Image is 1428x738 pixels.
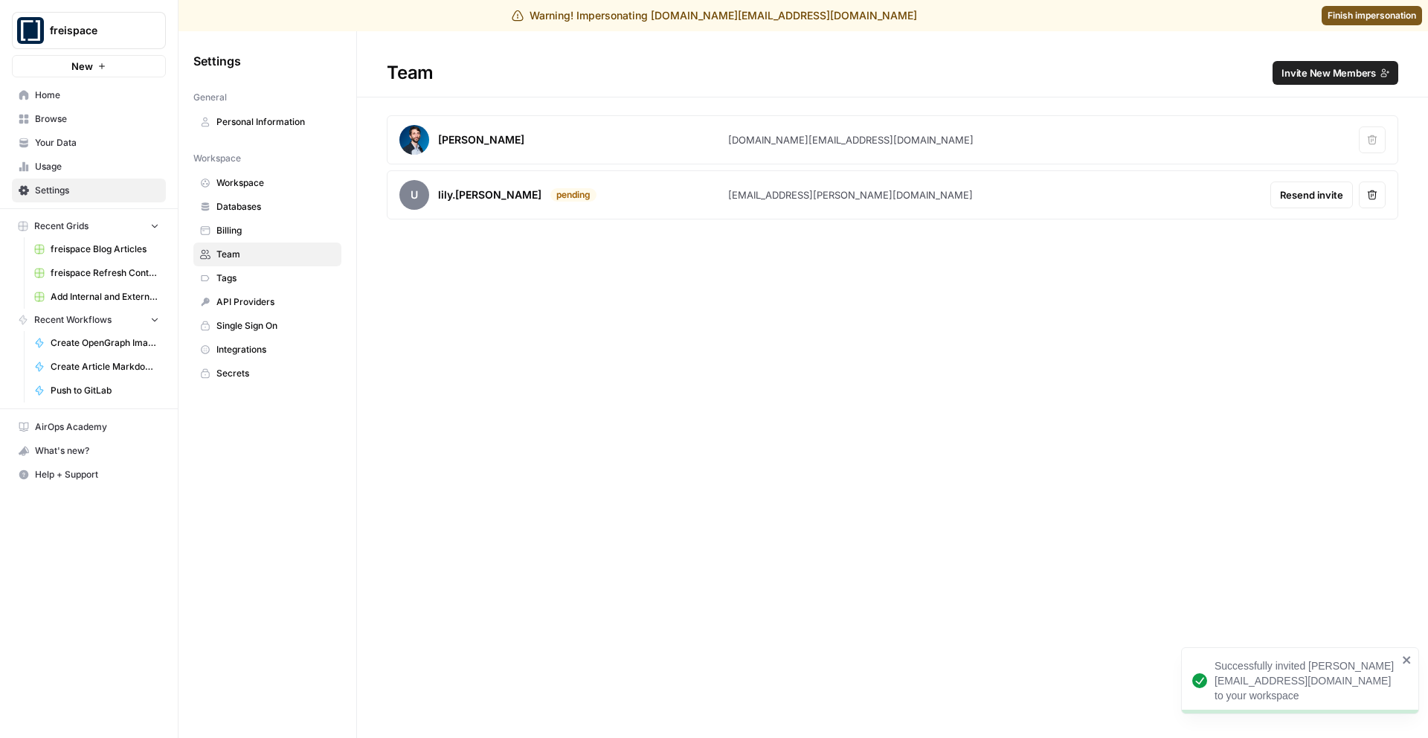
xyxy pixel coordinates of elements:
a: Tags [193,266,341,290]
a: Your Data [12,131,166,155]
a: Personal Information [193,110,341,134]
button: Help + Support [12,463,166,487]
div: [EMAIL_ADDRESS][PERSON_NAME][DOMAIN_NAME] [728,187,973,202]
button: Workspace: freispace [12,12,166,49]
div: [DOMAIN_NAME][EMAIL_ADDRESS][DOMAIN_NAME] [728,132,974,147]
a: freispace Blog Articles [28,237,166,261]
span: Settings [193,52,241,70]
span: Workspace [193,152,241,165]
div: Successfully invited [PERSON_NAME][EMAIL_ADDRESS][DOMAIN_NAME] to your workspace [1215,658,1398,703]
div: [PERSON_NAME] [438,132,524,147]
span: General [193,91,227,104]
span: Single Sign On [216,319,335,333]
button: close [1402,654,1412,666]
span: freispace Refresh Content [51,266,159,280]
a: Push to GitLab [28,379,166,402]
span: Personal Information [216,115,335,129]
a: API Providers [193,290,341,314]
button: Resend invite [1270,182,1353,208]
img: avatar [399,125,429,155]
button: New [12,55,166,77]
span: Browse [35,112,159,126]
a: Databases [193,195,341,219]
button: Recent Grids [12,215,166,237]
a: Workspace [193,171,341,195]
a: Usage [12,155,166,179]
span: Secrets [216,367,335,380]
a: freispace Refresh Content [28,261,166,285]
span: freispace Blog Articles [51,243,159,256]
span: Usage [35,160,159,173]
button: What's new? [12,439,166,463]
span: Push to GitLab [51,384,159,397]
span: u [399,180,429,210]
span: Settings [35,184,159,197]
a: Single Sign On [193,314,341,338]
span: Recent Grids [34,219,89,233]
a: Create OpenGraph Images [28,331,166,355]
span: Workspace [216,176,335,190]
span: Resend invite [1280,187,1343,202]
span: Databases [216,200,335,214]
a: Team [193,243,341,266]
span: Recent Workflows [34,313,112,327]
img: freispace Logo [17,17,44,44]
span: Your Data [35,136,159,150]
span: AirOps Academy [35,420,159,434]
span: Add Internal and External Links [51,290,159,304]
span: Billing [216,224,335,237]
div: Team [357,61,1428,85]
div: Warning! Impersonating [DOMAIN_NAME][EMAIL_ADDRESS][DOMAIN_NAME] [512,8,917,23]
span: Home [35,89,159,102]
div: pending [550,188,596,202]
div: What's new? [13,440,165,462]
span: Integrations [216,343,335,356]
a: Finish impersonation [1322,6,1422,25]
button: Invite New Members [1273,61,1398,85]
a: Home [12,83,166,107]
span: Tags [216,272,335,285]
a: Integrations [193,338,341,362]
span: Invite New Members [1281,65,1376,80]
span: Team [216,248,335,261]
span: Help + Support [35,468,159,481]
a: Billing [193,219,341,243]
button: Recent Workflows [12,309,166,331]
span: Finish impersonation [1328,9,1416,22]
span: New [71,59,93,74]
span: Create OpenGraph Images [51,336,159,350]
div: lily.[PERSON_NAME] [438,187,541,202]
a: Browse [12,107,166,131]
a: Secrets [193,362,341,385]
a: Add Internal and External Links [28,285,166,309]
span: Create Article Markdown for freispace [51,360,159,373]
a: AirOps Academy [12,415,166,439]
a: Create Article Markdown for freispace [28,355,166,379]
span: freispace [50,23,140,38]
a: Settings [12,179,166,202]
span: API Providers [216,295,335,309]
